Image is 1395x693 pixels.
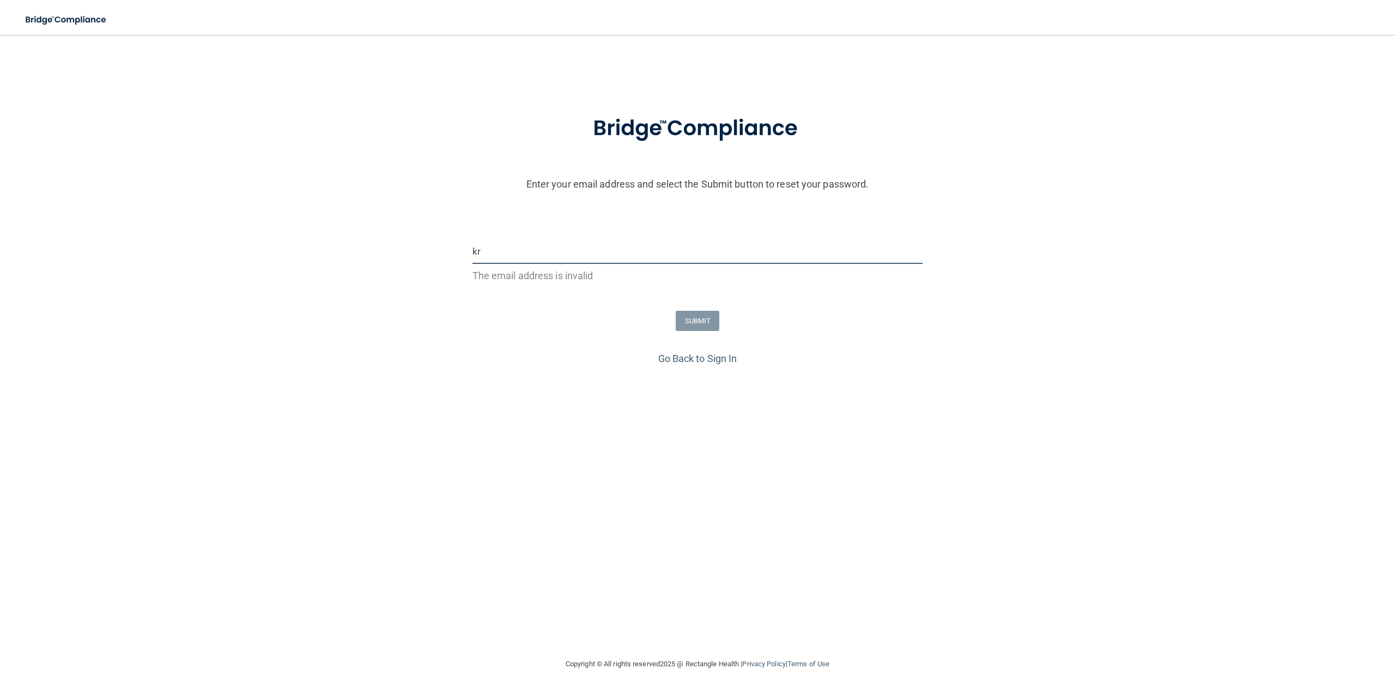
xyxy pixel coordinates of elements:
[658,353,737,364] a: Go Back to Sign In
[499,647,896,682] div: Copyright © All rights reserved 2025 @ Rectangle Health | |
[787,660,829,668] a: Terms of Use
[472,267,923,285] p: The email address is invalid
[571,100,824,157] img: bridge_compliance_login_screen.278c3ca4.svg
[472,239,923,264] input: Email
[676,311,720,331] button: SUBMIT
[742,660,785,668] a: Privacy Policy
[16,9,117,31] img: bridge_compliance_login_screen.278c3ca4.svg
